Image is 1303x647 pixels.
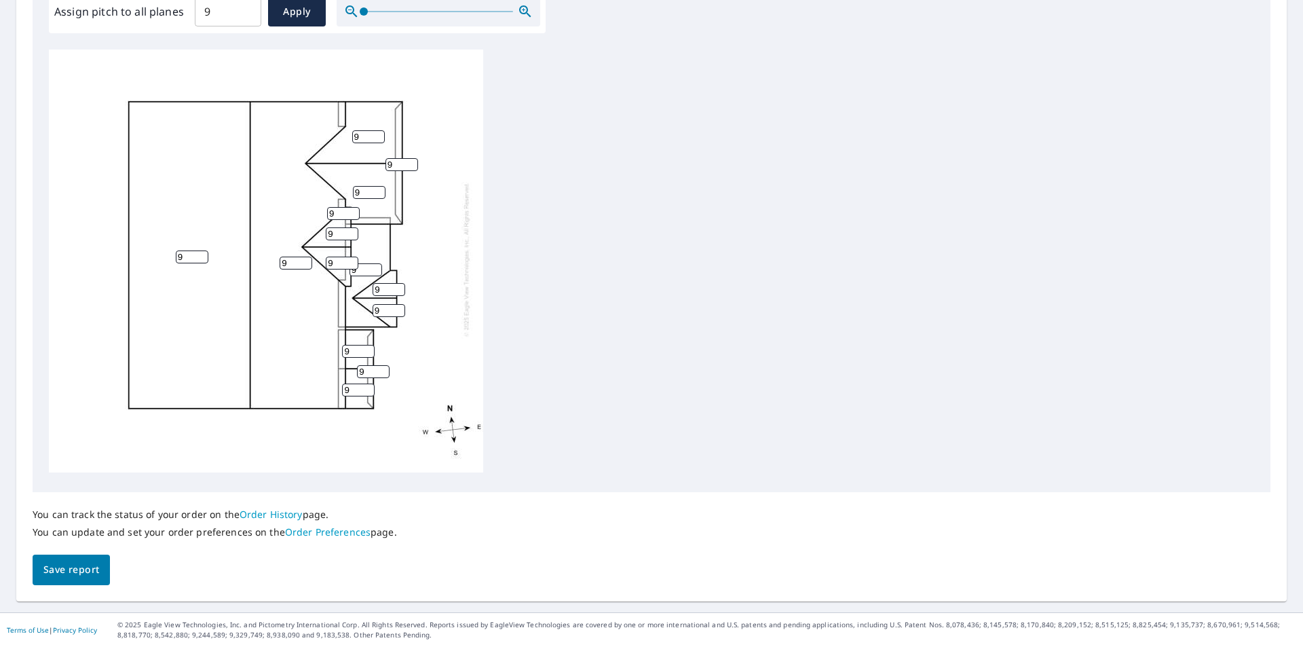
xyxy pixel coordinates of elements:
span: Save report [43,561,99,578]
a: Privacy Policy [53,625,97,635]
a: Order Preferences [285,525,371,538]
a: Order History [240,508,303,521]
span: Apply [279,3,315,20]
p: You can track the status of your order on the page. [33,509,397,521]
label: Assign pitch to all planes [54,3,184,20]
p: You can update and set your order preferences on the page. [33,526,397,538]
button: Save report [33,555,110,585]
p: © 2025 Eagle View Technologies, Inc. and Pictometry International Corp. All Rights Reserved. Repo... [117,620,1296,640]
p: | [7,626,97,634]
a: Terms of Use [7,625,49,635]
